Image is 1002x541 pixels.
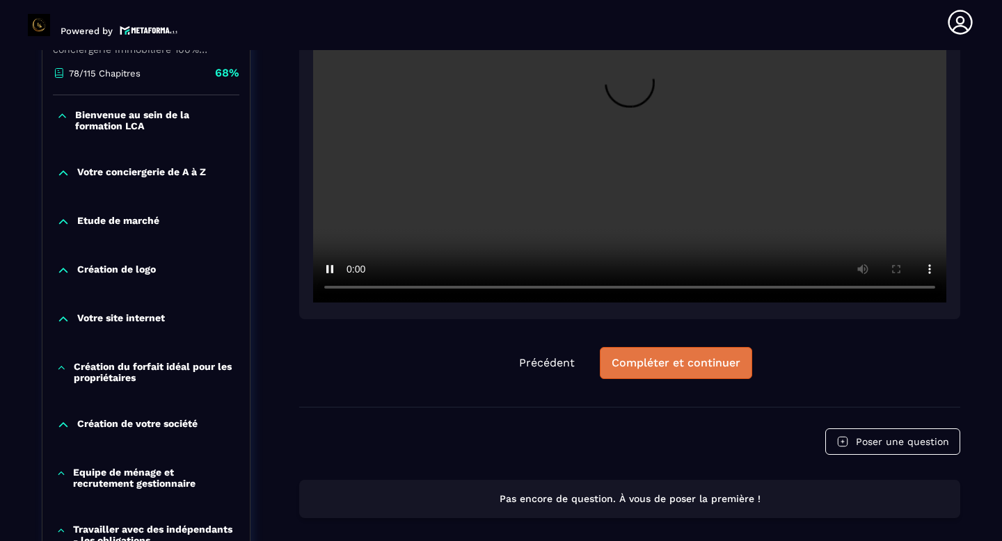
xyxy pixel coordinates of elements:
[61,26,113,36] p: Powered by
[77,312,165,326] p: Votre site internet
[77,215,159,229] p: Etude de marché
[73,467,236,489] p: Equipe de ménage et recrutement gestionnaire
[600,347,752,379] button: Compléter et continuer
[69,68,141,79] p: 78/115 Chapitres
[612,356,740,370] div: Compléter et continuer
[77,166,206,180] p: Votre conciergerie de A à Z
[120,24,178,36] img: logo
[825,428,960,455] button: Poser une question
[508,348,586,378] button: Précédent
[75,109,236,131] p: Bienvenue au sein de la formation LCA
[77,264,156,277] p: Création de logo
[215,65,239,81] p: 68%
[28,14,50,36] img: logo-branding
[74,361,236,383] p: Création du forfait idéal pour les propriétaires
[77,418,198,432] p: Création de votre société
[312,492,948,506] p: Pas encore de question. À vous de poser la première !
